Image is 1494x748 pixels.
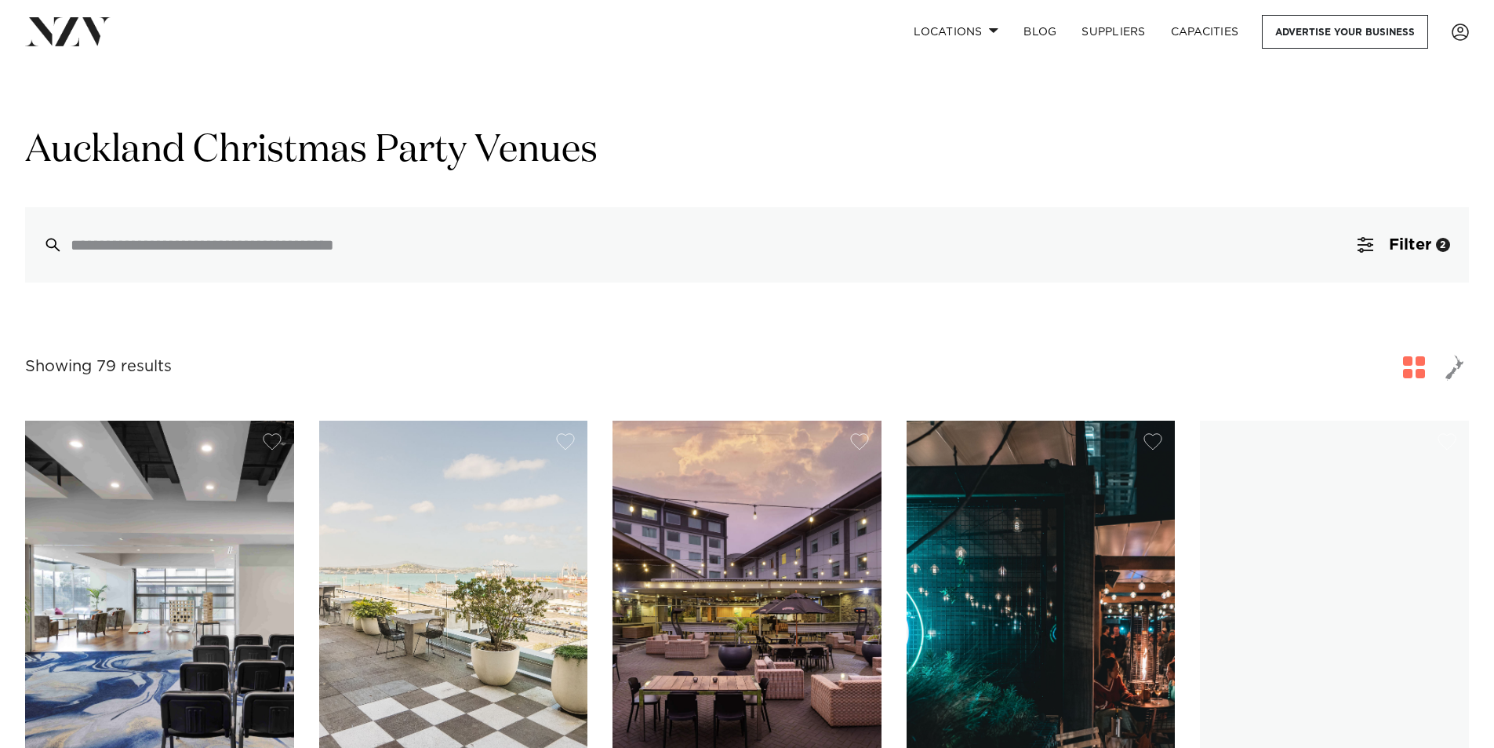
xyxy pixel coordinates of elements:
a: Advertise your business [1262,15,1428,49]
div: 2 [1436,238,1450,252]
div: Showing 79 results [25,355,172,379]
a: BLOG [1011,15,1069,49]
a: Capacities [1158,15,1252,49]
span: Filter [1389,237,1431,253]
h1: Auckland Christmas Party Venues [25,126,1469,176]
button: Filter2 [1339,207,1469,283]
a: SUPPLIERS [1069,15,1158,49]
img: nzv-logo.png [25,17,111,46]
a: Locations [901,15,1011,49]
